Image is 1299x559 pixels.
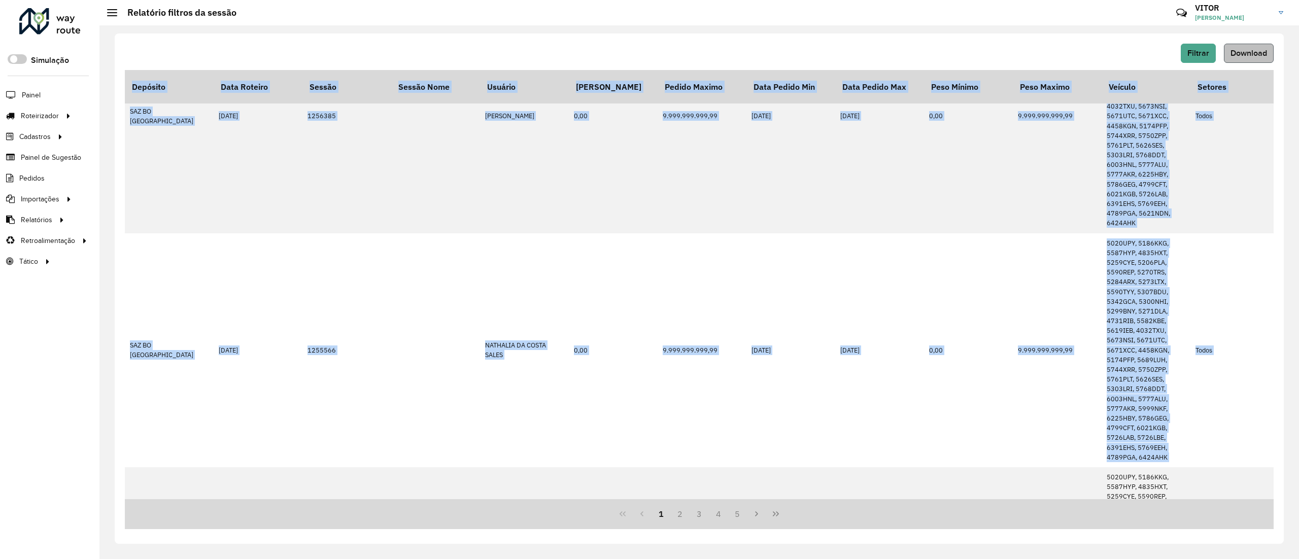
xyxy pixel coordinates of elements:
span: Download [1230,49,1267,57]
span: Roteirizador [21,111,59,121]
h3: VITOR [1195,3,1271,13]
td: [DATE] [746,233,835,467]
th: Sessão [302,70,391,103]
td: SAZ BO [GEOGRAPHIC_DATA] [125,233,214,467]
button: 4 [709,504,728,523]
td: 0,00 [924,233,1013,467]
th: Depósito [125,70,214,103]
td: [DATE] [835,233,924,467]
th: Peso Maximo [1013,70,1102,103]
th: [PERSON_NAME] [569,70,658,103]
td: [DATE] [214,233,302,467]
th: Sessão Nome [391,70,480,103]
td: 9.999.999.999,99 [658,233,746,467]
th: Veículo [1102,70,1190,103]
th: Data Roteiro [214,70,302,103]
td: 9.999.999.999,99 [1013,233,1102,467]
span: Importações [21,194,59,204]
label: Simulação [31,54,69,66]
button: Next Page [747,504,766,523]
span: Retroalimentação [21,235,75,246]
th: Data Pedido Max [835,70,924,103]
td: 0,00 [569,233,658,467]
a: 1256385 [307,112,336,120]
td: NATHALIA DA COSTA SALES [480,233,569,467]
button: 2 [670,504,690,523]
span: Cadastros [19,131,51,142]
td: Todos [1190,233,1279,467]
th: Peso Mínimo [924,70,1013,103]
span: Painel de Sugestão [21,152,81,163]
button: Filtrar [1181,44,1216,63]
th: Setores [1190,70,1279,103]
button: Last Page [766,504,785,523]
span: [PERSON_NAME] [1195,13,1271,22]
h2: Relatório filtros da sessão [117,7,236,18]
button: 3 [690,504,709,523]
th: Pedido Maximo [658,70,746,103]
button: 5 [728,504,747,523]
span: Relatórios [21,215,52,225]
a: Contato Rápido [1171,2,1192,24]
th: Data Pedido Min [746,70,835,103]
a: 1255566 [307,346,336,355]
th: Usuário [480,70,569,103]
span: Filtrar [1187,49,1209,57]
span: Tático [19,256,38,267]
span: Pedidos [19,173,45,184]
button: 1 [652,504,671,523]
button: Download [1224,44,1274,63]
td: 5020UPY, 5186KKG, 5587HYP, 4835HXT, 5259CYE, 5206PLA, 5590REP, 5270TRS, 5284ARX, 5273LTX, 5590TYY... [1102,233,1190,467]
span: Painel [22,90,41,100]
